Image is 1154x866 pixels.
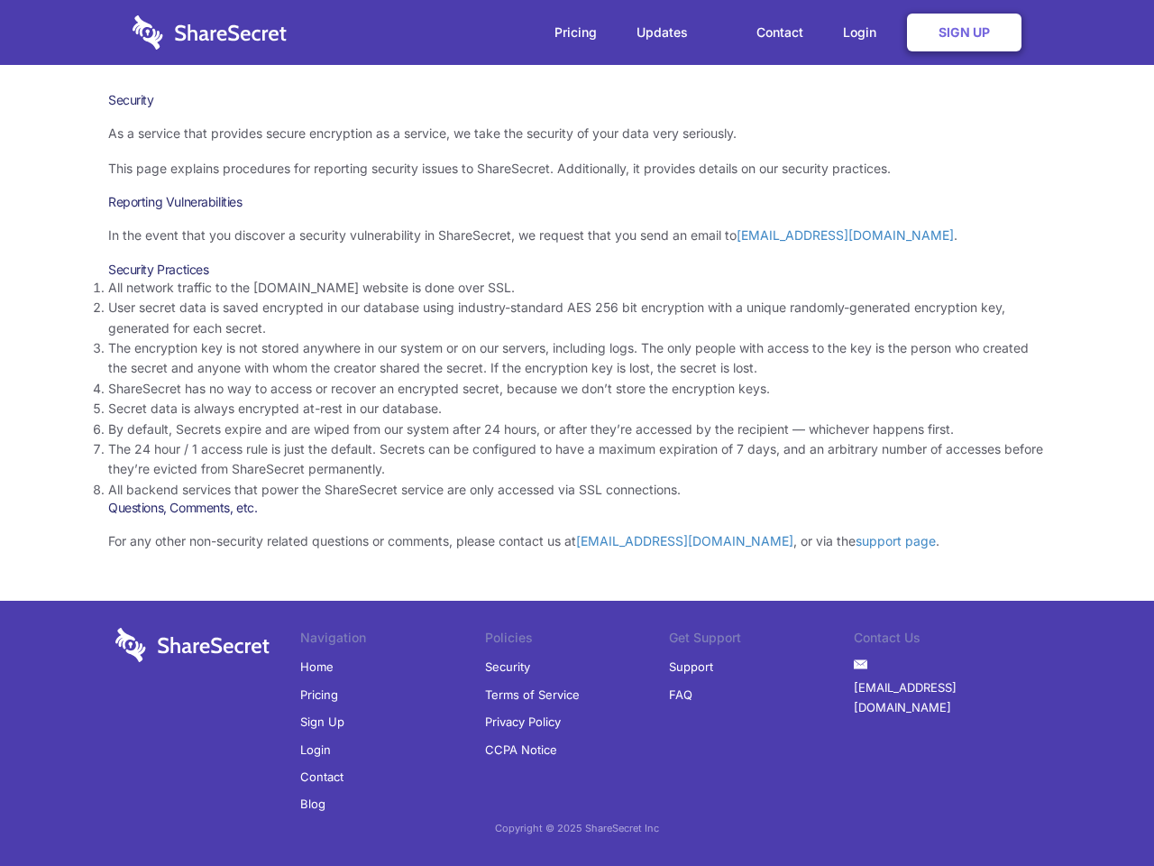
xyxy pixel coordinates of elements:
[300,763,343,790] a: Contact
[108,298,1046,338] li: User secret data is saved encrypted in our database using industry-standard AES 256 bit encryptio...
[669,653,713,680] a: Support
[854,674,1039,722] a: [EMAIL_ADDRESS][DOMAIN_NAME]
[825,5,903,60] a: Login
[485,708,561,735] a: Privacy Policy
[536,5,615,60] a: Pricing
[485,628,670,653] li: Policies
[856,533,936,548] a: support page
[108,379,1046,399] li: ShareSecret has no way to access or recover an encrypted secret, because we don’t store the encry...
[669,681,692,708] a: FAQ
[300,708,344,735] a: Sign Up
[108,480,1046,500] li: All backend services that power the ShareSecret service are only accessed via SSL connections.
[108,399,1046,419] li: Secret data is always encrypted at-rest in our database.
[737,227,954,243] a: [EMAIL_ADDRESS][DOMAIN_NAME]
[108,278,1046,298] li: All network traffic to the [DOMAIN_NAME] website is done over SSL.
[108,92,1046,108] h1: Security
[108,439,1046,480] li: The 24 hour / 1 access rule is just the default. Secrets can be configured to have a maximum expi...
[108,500,1046,516] h3: Questions, Comments, etc.
[485,681,580,708] a: Terms of Service
[108,124,1046,143] p: As a service that provides secure encryption as a service, we take the security of your data very...
[738,5,821,60] a: Contact
[108,262,1046,278] h3: Security Practices
[115,628,270,662] img: logo-wordmark-white-trans-d4663122ce5f474addd5e946df7df03e33cb6a1c49d2221995e7729f52c070b2.svg
[854,628,1039,653] li: Contact Us
[485,653,530,680] a: Security
[133,15,287,50] img: logo-wordmark-white-trans-d4663122ce5f474addd5e946df7df03e33cb6a1c49d2221995e7729f52c070b2.svg
[300,790,325,817] a: Blog
[300,628,485,653] li: Navigation
[576,533,793,548] a: [EMAIL_ADDRESS][DOMAIN_NAME]
[907,14,1021,51] a: Sign Up
[300,736,331,763] a: Login
[108,159,1046,179] p: This page explains procedures for reporting security issues to ShareSecret. Additionally, it prov...
[108,194,1046,210] h3: Reporting Vulnerabilities
[108,226,1046,245] p: In the event that you discover a security vulnerability in ShareSecret, we request that you send ...
[108,338,1046,379] li: The encryption key is not stored anywhere in our system or on our servers, including logs. The on...
[300,681,338,708] a: Pricing
[108,419,1046,439] li: By default, Secrets expire and are wiped from our system after 24 hours, or after they’re accesse...
[669,628,854,653] li: Get Support
[485,736,557,763] a: CCPA Notice
[108,531,1046,551] p: For any other non-security related questions or comments, please contact us at , or via the .
[300,653,334,680] a: Home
